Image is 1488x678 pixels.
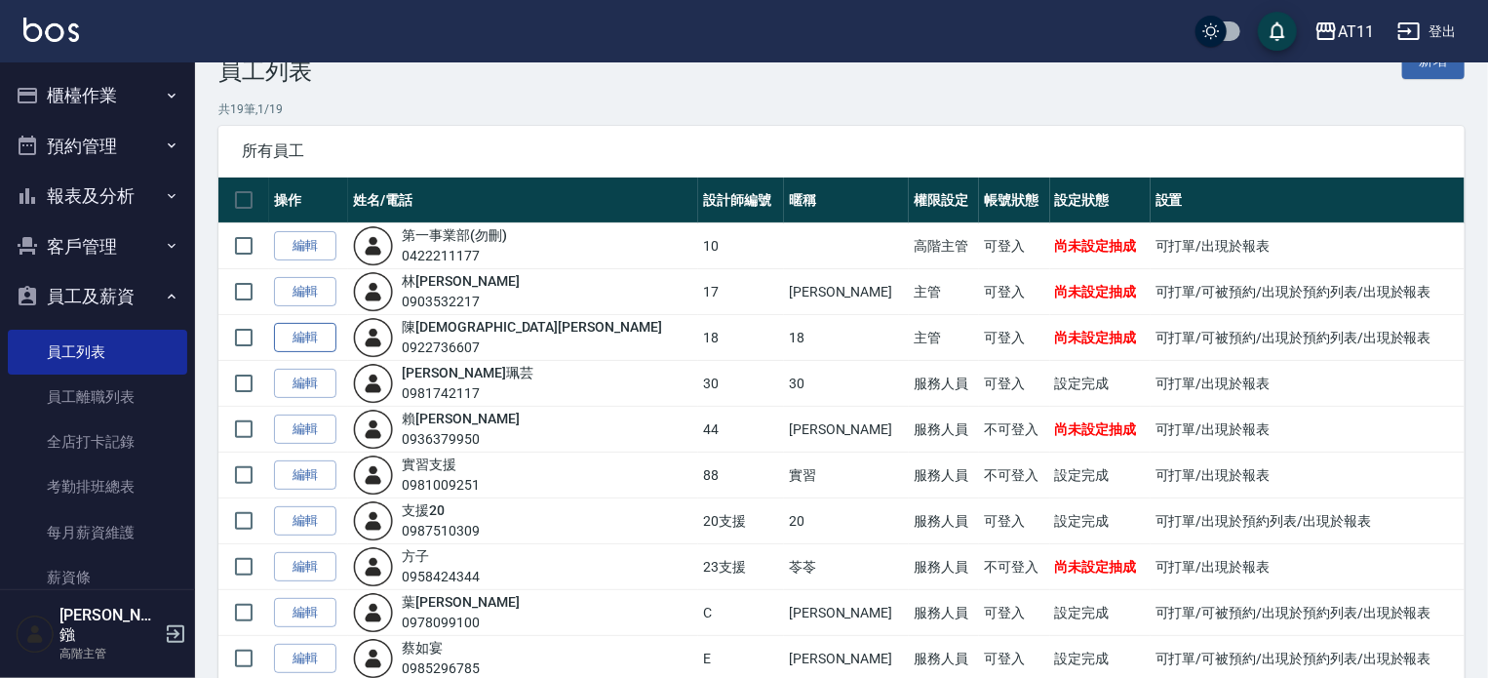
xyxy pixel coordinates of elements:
img: user-login-man-human-body-mobile-person-512.png [353,409,394,450]
a: 編輯 [274,415,336,445]
td: 30 [698,361,784,407]
td: 不可登入 [979,544,1049,590]
a: 編輯 [274,460,336,491]
td: 設定完成 [1050,453,1151,499]
td: 23支援 [698,544,784,590]
td: 可打單/可被預約/出現於預約列表/出現於報表 [1151,269,1465,315]
div: 0958424344 [402,567,480,587]
td: C [698,590,784,636]
img: user-login-man-human-body-mobile-person-512.png [353,317,394,358]
img: user-login-man-human-body-mobile-person-512.png [353,500,394,541]
th: 權限設定 [909,178,979,223]
span: 尚未設定抽成 [1055,330,1137,345]
th: 設計師編號 [698,178,784,223]
img: Person [16,615,55,654]
td: 88 [698,453,784,499]
div: 0922736607 [402,338,661,358]
td: 可登入 [979,499,1049,544]
td: 服務人員 [909,590,979,636]
span: 尚未設定抽成 [1055,284,1137,299]
img: user-login-man-human-body-mobile-person-512.png [353,455,394,496]
td: 44 [698,407,784,453]
div: 0987510309 [402,521,480,541]
td: 18 [784,315,909,361]
div: 0981009251 [402,475,480,496]
td: 主管 [909,315,979,361]
td: 20 [784,499,909,544]
a: 蔡如宴 [402,640,443,656]
td: 不可登入 [979,407,1049,453]
button: 預約管理 [8,121,187,172]
td: 服務人員 [909,453,979,499]
button: 員工及薪資 [8,271,187,322]
a: [PERSON_NAME]珮芸 [402,365,532,380]
a: 編輯 [274,369,336,399]
button: 報表及分析 [8,171,187,221]
td: [PERSON_NAME] [784,590,909,636]
p: 共 19 筆, 1 / 19 [218,100,1465,118]
a: 員工列表 [8,330,187,375]
td: 20支援 [698,499,784,544]
td: 可打單/可被預約/出現於預約列表/出現於報表 [1151,315,1465,361]
a: 第一事業部(勿刪) [402,227,507,243]
td: 服務人員 [909,499,979,544]
a: 編輯 [274,277,336,307]
td: 可打單/可被預約/出現於預約列表/出現於報表 [1151,590,1465,636]
a: 編輯 [274,598,336,628]
img: user-login-man-human-body-mobile-person-512.png [353,225,394,266]
td: [PERSON_NAME] [784,407,909,453]
td: 可打單/出現於預約列表/出現於報表 [1151,499,1465,544]
td: 不可登入 [979,453,1049,499]
td: 可打單/出現於報表 [1151,544,1465,590]
td: 服務人員 [909,544,979,590]
td: 實習 [784,453,909,499]
img: user-login-man-human-body-mobile-person-512.png [353,546,394,587]
div: 0422211177 [402,246,507,266]
img: user-login-man-human-body-mobile-person-512.png [353,363,394,404]
th: 姓名/電話 [348,178,698,223]
td: 可登入 [979,223,1049,269]
a: 編輯 [274,231,336,261]
th: 帳號狀態 [979,178,1049,223]
a: 陳[DEMOGRAPHIC_DATA][PERSON_NAME] [402,319,661,335]
td: 18 [698,315,784,361]
a: 賴[PERSON_NAME] [402,411,519,426]
p: 高階主管 [59,645,159,662]
th: 操作 [269,178,348,223]
div: 0978099100 [402,613,519,633]
button: 櫃檯作業 [8,70,187,121]
a: 支援20 [402,502,445,518]
button: 登出 [1390,14,1465,50]
td: 服務人員 [909,361,979,407]
td: 苓苓 [784,544,909,590]
td: 可打單/出現於報表 [1151,407,1465,453]
span: 尚未設定抽成 [1055,559,1137,575]
a: 實習支援 [402,457,456,472]
a: 全店打卡記錄 [8,419,187,464]
td: 可打單/出現於報表 [1151,223,1465,269]
a: 編輯 [274,506,336,537]
div: 0936379950 [402,429,519,450]
div: AT11 [1338,20,1374,44]
th: 設置 [1151,178,1465,223]
th: 設定狀態 [1050,178,1151,223]
td: 可登入 [979,361,1049,407]
td: 10 [698,223,784,269]
a: 每月薪資維護 [8,510,187,555]
a: 薪資條 [8,555,187,600]
td: 設定完成 [1050,361,1151,407]
a: 編輯 [274,552,336,582]
img: Logo [23,18,79,42]
a: 方子 [402,548,429,564]
td: [PERSON_NAME] [784,269,909,315]
span: 尚未設定抽成 [1055,421,1137,437]
a: 編輯 [274,323,336,353]
td: 設定完成 [1050,590,1151,636]
a: 林[PERSON_NAME] [402,273,519,289]
a: 考勤排班總表 [8,464,187,509]
button: save [1258,12,1297,51]
span: 所有員工 [242,141,1441,161]
td: 服務人員 [909,407,979,453]
td: 主管 [909,269,979,315]
th: 暱稱 [784,178,909,223]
